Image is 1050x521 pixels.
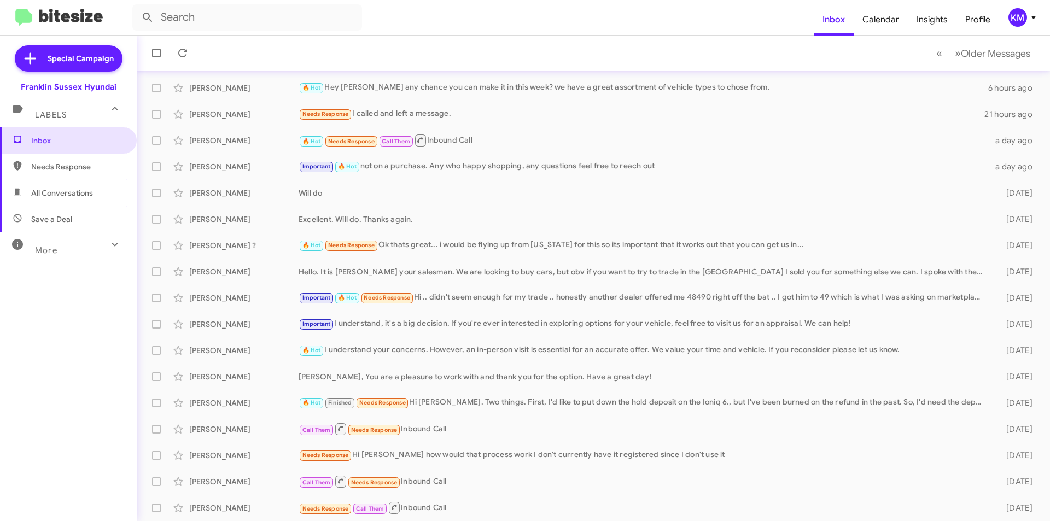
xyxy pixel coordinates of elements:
span: More [35,245,57,255]
span: Important [302,320,331,327]
div: 6 hours ago [988,83,1041,93]
div: [PERSON_NAME] [189,135,299,146]
div: I called and left a message. [299,108,984,120]
a: Inbox [814,4,854,36]
span: Needs Response [302,505,349,512]
div: [PERSON_NAME] [189,502,299,513]
span: 🔥 Hot [338,163,357,170]
span: Needs Response [302,452,349,459]
span: Needs Response [31,161,124,172]
div: [DATE] [989,476,1041,487]
div: [PERSON_NAME] [189,292,299,303]
div: [PERSON_NAME] [189,83,299,93]
span: Needs Response [364,294,410,301]
div: [PERSON_NAME] [189,424,299,435]
div: [DATE] [989,240,1041,251]
a: Calendar [854,4,908,36]
div: [DATE] [989,292,1041,303]
span: 🔥 Hot [302,347,321,354]
div: [PERSON_NAME] [189,450,299,461]
div: Inbound Call [299,475,989,488]
div: [PERSON_NAME] [189,371,299,382]
div: Excellent. Will do. Thanks again. [299,214,989,225]
span: Needs Response [359,399,406,406]
span: Finished [328,399,352,406]
span: Special Campaign [48,53,114,64]
div: [PERSON_NAME] ? [189,240,299,251]
span: Call Them [356,505,384,512]
div: Hello. It is [PERSON_NAME] your salesman. We are looking to buy cars, but obv if you want to try ... [299,266,989,277]
div: not on a purchase. Any who happy shopping, any questions feel free to reach out [299,160,989,173]
div: [PERSON_NAME] [189,319,299,330]
div: Inbound Call [299,422,989,436]
span: 🔥 Hot [302,399,321,406]
div: I understand your concerns. However, an in-person visit is essential for an accurate offer. We va... [299,344,989,356]
span: Important [302,163,331,170]
div: a day ago [989,161,1041,172]
div: [DATE] [989,397,1041,408]
span: 🔥 Hot [302,138,321,145]
span: 🔥 Hot [302,242,321,249]
nav: Page navigation example [930,42,1037,65]
div: [DATE] [989,371,1041,382]
div: Inbound Call [299,133,989,147]
div: [DATE] [989,502,1041,513]
span: Call Them [302,479,331,486]
div: [DATE] [989,188,1041,198]
span: Needs Response [328,138,375,145]
span: Save a Deal [31,214,72,225]
div: [DATE] [989,319,1041,330]
span: Needs Response [302,110,349,118]
div: Hi .. didn't seem enough for my trade .. honestly another dealer offered me 48490 right off the b... [299,291,989,304]
span: 🔥 Hot [302,84,321,91]
div: [PERSON_NAME] [189,188,299,198]
div: a day ago [989,135,1041,146]
span: Needs Response [351,479,398,486]
span: 🔥 Hot [338,294,357,301]
div: [DATE] [989,345,1041,356]
div: [PERSON_NAME], You are a pleasure to work with and thank you for the option. Have a great day! [299,371,989,382]
button: Previous [930,42,949,65]
span: Needs Response [351,426,398,434]
span: Inbox [31,135,124,146]
button: KM [999,8,1038,27]
div: Franklin Sussex Hyundai [21,81,116,92]
div: [DATE] [989,450,1041,461]
div: Will do [299,188,989,198]
span: « [936,46,942,60]
div: [DATE] [989,214,1041,225]
div: [PERSON_NAME] [189,476,299,487]
div: [PERSON_NAME] [189,266,299,277]
div: I understand, it's a big decision. If you're ever interested in exploring options for your vehicl... [299,318,989,330]
div: [PERSON_NAME] [189,109,299,120]
div: Hi [PERSON_NAME]. Two things. First, I'd like to put down the hold deposit on the Ioniq 6., but I... [299,396,989,409]
div: [PERSON_NAME] [189,214,299,225]
div: Inbound Call [299,501,989,514]
a: Profile [956,4,999,36]
span: Call Them [382,138,410,145]
div: 21 hours ago [984,109,1041,120]
button: Next [948,42,1037,65]
span: Call Them [302,426,331,434]
input: Search [132,4,362,31]
span: » [955,46,961,60]
a: Special Campaign [15,45,122,72]
div: [PERSON_NAME] [189,161,299,172]
div: Hey [PERSON_NAME] any chance you can make it in this week? we have a great assortment of vehicle ... [299,81,988,94]
span: All Conversations [31,188,93,198]
div: [PERSON_NAME] [189,397,299,408]
div: KM [1008,8,1027,27]
span: Needs Response [328,242,375,249]
div: Ok thats great... i would be flying up from [US_STATE] for this so its important that it works ou... [299,239,989,251]
div: [DATE] [989,424,1041,435]
a: Insights [908,4,956,36]
div: Hi [PERSON_NAME] how would that process work I don't currently have it registered since I don't u... [299,449,989,461]
div: [PERSON_NAME] [189,345,299,356]
span: Important [302,294,331,301]
div: [DATE] [989,266,1041,277]
span: Labels [35,110,67,120]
